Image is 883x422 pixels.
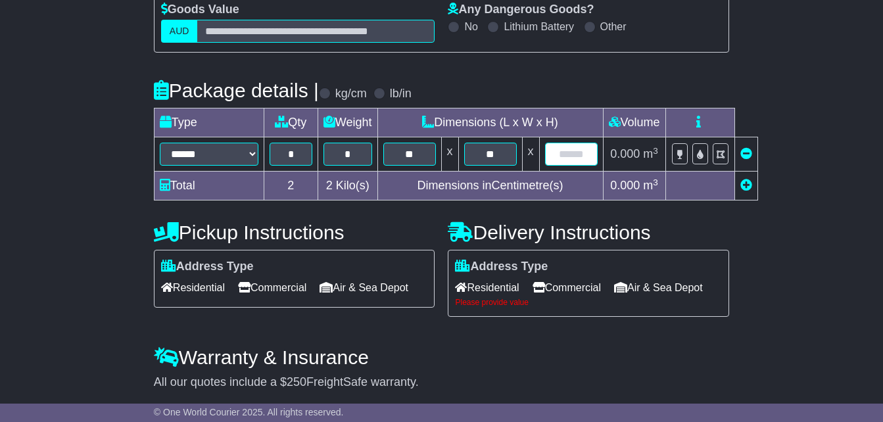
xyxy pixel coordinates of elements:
[448,3,594,17] label: Any Dangerous Goods?
[600,20,627,33] label: Other
[610,179,640,192] span: 0.000
[161,3,239,17] label: Goods Value
[464,20,477,33] label: No
[603,108,665,137] td: Volume
[455,260,548,274] label: Address Type
[320,277,408,298] span: Air & Sea Depot
[377,172,603,200] td: Dimensions in Centimetre(s)
[643,179,658,192] span: m
[335,87,367,101] label: kg/cm
[154,346,729,368] h4: Warranty & Insurance
[740,179,752,192] a: Add new item
[154,80,319,101] h4: Package details |
[643,147,658,160] span: m
[533,277,601,298] span: Commercial
[161,277,225,298] span: Residential
[318,108,377,137] td: Weight
[455,277,519,298] span: Residential
[161,260,254,274] label: Address Type
[154,407,344,417] span: © One World Courier 2025. All rights reserved.
[448,222,729,243] h4: Delivery Instructions
[653,146,658,156] sup: 3
[161,20,198,43] label: AUD
[287,375,306,388] span: 250
[522,137,539,172] td: x
[614,277,703,298] span: Air & Sea Depot
[238,277,306,298] span: Commercial
[154,222,435,243] h4: Pickup Instructions
[740,147,752,160] a: Remove this item
[441,137,458,172] td: x
[326,179,333,192] span: 2
[318,172,377,200] td: Kilo(s)
[610,147,640,160] span: 0.000
[264,108,318,137] td: Qty
[390,87,412,101] label: lb/in
[377,108,603,137] td: Dimensions (L x W x H)
[154,108,264,137] td: Type
[455,298,722,307] div: Please provide value
[154,375,729,390] div: All our quotes include a $ FreightSafe warranty.
[154,172,264,200] td: Total
[653,177,658,187] sup: 3
[504,20,574,33] label: Lithium Battery
[264,172,318,200] td: 2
